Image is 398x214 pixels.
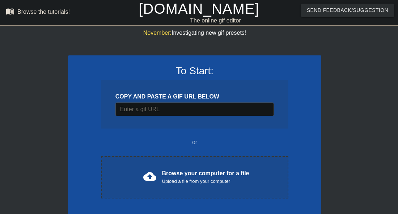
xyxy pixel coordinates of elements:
input: Username [115,102,274,116]
div: The online gif editor [136,16,295,25]
div: Browse your computer for a file [162,169,249,185]
a: Browse the tutorials! [6,7,70,18]
h3: To Start: [77,65,312,77]
span: cloud_upload [143,170,156,183]
button: Send Feedback/Suggestion [301,4,394,17]
span: November: [143,30,172,36]
a: [DOMAIN_NAME] [139,1,259,17]
div: Upload a file from your computer [162,178,249,185]
div: COPY AND PASTE A GIF URL BELOW [115,92,274,101]
span: menu_book [6,7,14,16]
div: Investigating new gif presets! [68,29,321,37]
span: Send Feedback/Suggestion [307,6,388,15]
div: or [87,138,302,147]
div: Browse the tutorials! [17,9,70,15]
